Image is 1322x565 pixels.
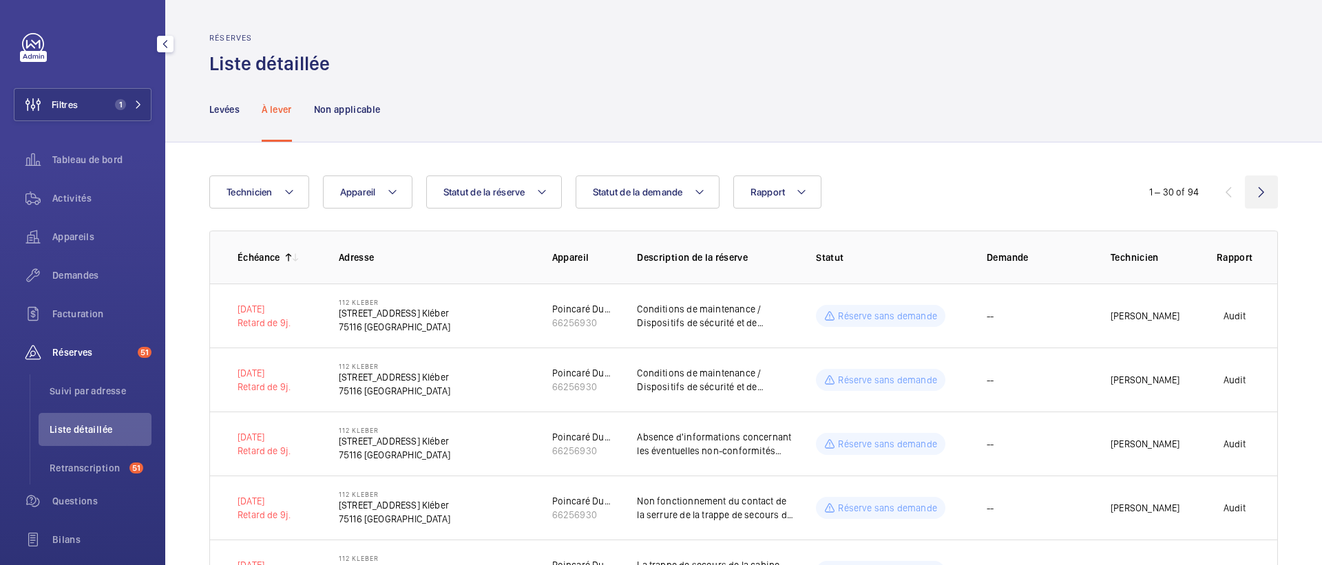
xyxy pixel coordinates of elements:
[138,347,151,358] span: 51
[637,494,794,522] p: Non fonctionnement du contact de la serrure de la trappe de secours de la cabine.
[50,384,151,398] span: Suivi par adresse
[751,186,786,198] span: Rapport
[838,501,937,515] p: Réserve sans demande
[52,153,151,167] span: Tableau de bord
[1111,250,1192,264] p: Technicien
[987,501,994,515] span: --
[340,186,376,198] span: Appareil
[209,103,240,116] p: Levées
[426,175,562,209] button: Statut de la réserve
[238,366,291,380] p: [DATE]
[129,462,143,473] span: 51
[838,373,937,387] p: Réserve sans demande
[1111,501,1179,515] p: [PERSON_NAME]
[552,316,616,330] div: 66256930
[1111,373,1179,387] p: [PERSON_NAME]
[637,250,794,264] p: Description de la réserve
[209,51,338,76] h1: Liste détaillée
[552,430,616,444] div: Poincaré Duplex 2
[339,384,450,398] p: 75116 [GEOGRAPHIC_DATA]
[552,494,616,508] div: Poincaré Duplex 2
[637,430,794,458] p: Absence d'informations concernant les éventuelles non-conformités identifiées dans le RVRE précéd...
[52,494,151,508] span: Questions
[52,230,151,244] span: Appareils
[52,191,151,205] span: Activités
[238,316,291,330] div: Retard de 9j.
[314,103,381,116] p: Non applicable
[52,307,151,321] span: Facturation
[576,175,720,209] button: Statut de la demande
[14,88,151,121] button: Filtres1
[1224,437,1246,451] p: Audit
[987,373,994,387] span: --
[238,250,280,264] p: Échéance
[339,320,450,334] p: 75116 [GEOGRAPHIC_DATA]
[339,434,450,448] p: [STREET_ADDRESS] Kléber
[50,461,124,475] span: Retranscription
[593,186,683,198] span: Statut de la demande
[987,250,1089,264] p: Demande
[339,370,450,384] p: [STREET_ADDRESS] Kléber
[238,380,291,394] div: Retard de 9j.
[552,444,616,458] div: 66256930
[262,103,291,116] p: À lever
[238,494,291,508] p: [DATE]
[637,302,794,330] p: Conditions de maintenance / Dispositifs de sécurité et de commande spécifiques La trappe de secou...
[323,175,412,209] button: Appareil
[443,186,525,198] span: Statut de la réserve
[987,437,994,451] span: --
[552,508,616,522] div: 66256930
[339,298,450,306] p: 112 Kleber
[50,423,151,436] span: Liste détaillée
[1224,501,1246,515] p: Audit
[733,175,822,209] button: Rapport
[552,302,616,316] div: Poincaré Duplex 2
[339,490,450,498] p: 112 Kleber
[552,366,616,380] div: Poincaré Duplex 2
[339,306,450,320] p: [STREET_ADDRESS] Kléber
[52,98,78,111] span: Filtres
[209,33,338,43] h2: Réserves
[339,448,450,462] p: 75116 [GEOGRAPHIC_DATA]
[987,309,994,323] span: --
[339,498,450,512] p: [STREET_ADDRESS] Kléber
[52,268,151,282] span: Demandes
[1111,437,1179,451] p: [PERSON_NAME]
[1224,373,1246,387] p: Audit
[1111,309,1179,323] p: [PERSON_NAME]
[339,554,450,562] p: 112 Kleber
[227,186,273,198] span: Technicien
[52,345,132,359] span: Réserves
[339,250,530,264] p: Adresse
[52,533,151,546] span: Bilans
[339,426,450,434] p: 112 Kleber
[238,430,291,444] p: [DATE]
[552,380,616,394] div: 66256930
[1202,250,1268,264] p: Rapport
[238,444,291,458] div: Retard de 9j.
[637,366,794,394] p: Conditions de maintenance / Dispositifs de sécurité et de commande spécifiques Absence de l'échel...
[1149,185,1199,199] div: 1 – 30 of 94
[209,175,309,209] button: Technicien
[838,437,937,451] p: Réserve sans demande
[1224,309,1246,323] p: Audit
[238,302,291,316] p: [DATE]
[339,362,450,370] p: 112 Kleber
[238,508,291,522] div: Retard de 9j.
[838,309,937,323] p: Réserve sans demande
[552,250,616,264] p: Appareil
[816,250,965,264] p: Statut
[115,99,126,110] span: 1
[339,512,450,526] p: 75116 [GEOGRAPHIC_DATA]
